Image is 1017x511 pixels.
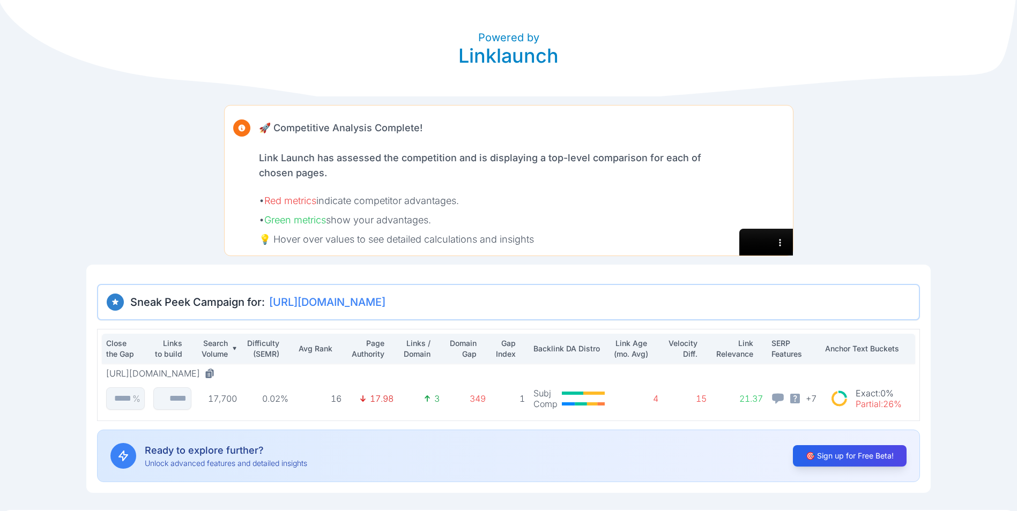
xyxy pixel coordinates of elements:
[106,338,136,359] p: Close the Gap
[494,338,516,359] p: Gap Index
[458,45,559,66] p: Linklaunch
[715,393,763,404] p: 21.37
[259,232,705,247] p: 💡 Hover over values to see detailed calculations and insights
[448,393,486,404] p: 349
[107,294,910,311] h3: Sneak Peek Campaign for:
[856,399,902,409] p: Partial : 26%
[297,343,332,354] p: Avg Rank
[200,338,228,359] p: Search Volume
[856,388,902,399] p: Exact : 0%
[145,458,307,469] p: Unlock advanced features and detailed insights
[771,338,816,359] p: SERP Features
[269,295,385,310] span: [URL][DOMAIN_NAME]
[806,392,816,404] span: + 7
[132,393,140,404] p: %
[613,393,658,404] p: 4
[434,393,440,404] p: 3
[246,393,288,404] p: 0.02%
[259,193,705,208] p: • indicate competitor advantages.
[264,214,326,226] span: Green metrics
[533,388,558,399] p: Subj
[350,338,384,359] p: Page Authority
[246,338,279,359] p: Difficulty (SEMR)
[448,338,477,359] p: Domain Gap
[259,151,705,181] p: Link Launch has assessed the competition and is displaying a top-level comparison for each of cho...
[200,393,237,404] p: 17,700
[297,393,342,404] p: 16
[667,393,707,404] p: 15
[402,338,430,359] p: Links / Domain
[259,213,705,228] p: • show your advantages.
[458,30,559,45] p: Powered by
[259,121,422,136] p: 🚀 Competitive Analysis Complete!
[533,343,605,354] p: Backlink DA Distro
[533,399,558,409] p: Comp
[494,393,525,404] p: 1
[153,338,182,359] p: Links to build
[825,343,911,354] p: Anchor Text Buckets
[793,445,907,467] button: 🎯 Sign up for Free Beta!
[667,338,697,359] p: Velocity Diff.
[613,338,649,359] p: Link Age (mo. Avg)
[715,338,753,359] p: Link Relevance
[106,368,219,379] button: [URL][DOMAIN_NAME]
[264,195,316,206] span: Red metrics
[370,393,394,404] p: 17.98
[145,443,307,458] p: Ready to explore further?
